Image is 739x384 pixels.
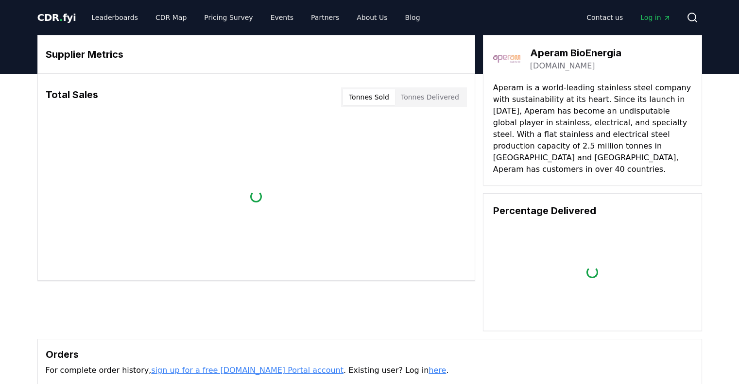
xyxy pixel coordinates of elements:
[640,13,670,22] span: Log in
[579,9,678,26] nav: Main
[59,12,63,23] span: .
[429,366,446,375] a: here
[37,11,76,24] a: CDR.fyi
[148,9,194,26] a: CDR Map
[395,89,465,105] button: Tonnes Delivered
[37,12,76,23] span: CDR fyi
[633,9,678,26] a: Log in
[84,9,428,26] nav: Main
[249,189,263,203] div: loading
[349,9,395,26] a: About Us
[530,46,621,60] h3: Aperam BioEnergia
[493,203,692,218] h3: Percentage Delivered
[46,347,694,362] h3: Orders
[530,60,595,72] a: [DOMAIN_NAME]
[46,47,467,62] h3: Supplier Metrics
[397,9,428,26] a: Blog
[196,9,260,26] a: Pricing Survey
[303,9,347,26] a: Partners
[263,9,301,26] a: Events
[84,9,146,26] a: Leaderboards
[343,89,395,105] button: Tonnes Sold
[493,82,692,175] p: Aperam is a world-leading stainless steel company with sustainability at its heart. Since its lau...
[46,87,98,107] h3: Total Sales
[579,9,631,26] a: Contact us
[151,366,344,375] a: sign up for a free [DOMAIN_NAME] Portal account
[46,365,694,376] p: For complete order history, . Existing user? Log in .
[493,45,520,72] img: Aperam BioEnergia-logo
[585,265,600,280] div: loading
